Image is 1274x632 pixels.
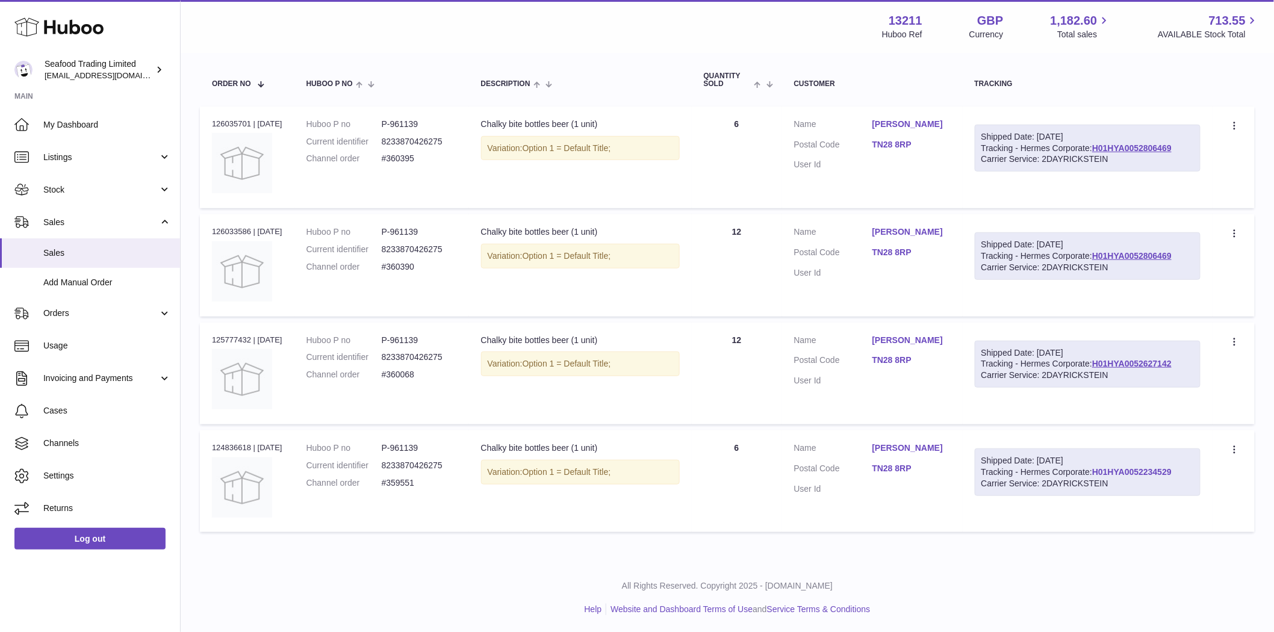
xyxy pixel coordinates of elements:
[794,463,872,477] dt: Postal Code
[981,455,1194,466] div: Shipped Date: [DATE]
[794,80,951,88] div: Customer
[981,239,1194,250] div: Shipped Date: [DATE]
[212,349,272,409] img: no-photo.jpg
[889,13,922,29] strong: 13211
[481,119,680,130] div: Chalky bite bottles beer (1 unit)
[306,477,382,489] dt: Channel order
[1057,29,1111,40] span: Total sales
[585,604,602,614] a: Help
[794,355,872,369] dt: Postal Code
[1092,143,1172,153] a: H01HYA0052806469
[43,277,171,288] span: Add Manual Order
[767,604,871,614] a: Service Terms & Conditions
[523,467,611,477] span: Option 1 = Default Title;
[481,352,680,376] div: Variation:
[794,442,872,457] dt: Name
[212,226,282,237] div: 126033586 | [DATE]
[43,184,158,196] span: Stock
[975,232,1201,280] div: Tracking - Hermes Corporate:
[1092,359,1172,368] a: H01HYA0052627142
[606,604,870,615] li: and
[382,335,457,346] dd: P-961139
[14,61,33,79] img: internalAdmin-13211@internal.huboo.com
[382,460,457,471] dd: 8233870426275
[969,29,1004,40] div: Currency
[306,226,382,238] dt: Huboo P no
[975,448,1201,496] div: Tracking - Hermes Corporate:
[212,119,282,129] div: 126035701 | [DATE]
[43,438,171,449] span: Channels
[692,430,782,532] td: 6
[306,352,382,363] dt: Current identifier
[43,470,171,482] span: Settings
[306,119,382,130] dt: Huboo P no
[975,80,1201,88] div: Tracking
[212,457,272,518] img: no-photo.jpg
[794,483,872,495] dt: User Id
[1092,251,1172,261] a: H01HYA0052806469
[481,226,680,238] div: Chalky bite bottles beer (1 unit)
[1158,13,1260,40] a: 713.55 AVAILABLE Stock Total
[43,340,171,352] span: Usage
[872,355,951,366] a: TN28 8RP
[872,463,951,474] a: TN28 8RP
[975,341,1201,388] div: Tracking - Hermes Corporate:
[481,460,680,485] div: Variation:
[306,261,382,273] dt: Channel order
[382,352,457,363] dd: 8233870426275
[382,442,457,454] dd: P-961139
[611,604,753,614] a: Website and Dashboard Terms of Use
[794,159,872,170] dt: User Id
[212,442,282,453] div: 124836618 | [DATE]
[43,503,171,514] span: Returns
[692,107,782,208] td: 6
[43,405,171,417] span: Cases
[43,308,158,319] span: Orders
[872,139,951,150] a: TN28 8RP
[382,136,457,147] dd: 8233870426275
[382,369,457,380] dd: #360068
[481,80,530,88] span: Description
[382,261,457,273] dd: #360390
[481,136,680,161] div: Variation:
[1051,13,1111,40] a: 1,182.60 Total sales
[306,335,382,346] dt: Huboo P no
[794,119,872,133] dt: Name
[872,442,951,454] a: [PERSON_NAME]
[43,119,171,131] span: My Dashboard
[382,119,457,130] dd: P-961139
[981,478,1194,489] div: Carrier Service: 2DAYRICKSTEIN
[981,370,1194,381] div: Carrier Service: 2DAYRICKSTEIN
[306,369,382,380] dt: Channel order
[794,226,872,241] dt: Name
[43,373,158,384] span: Invoicing and Payments
[692,214,782,316] td: 12
[975,125,1201,172] div: Tracking - Hermes Corporate:
[45,58,153,81] div: Seafood Trading Limited
[1051,13,1098,29] span: 1,182.60
[306,80,353,88] span: Huboo P no
[306,244,382,255] dt: Current identifier
[794,375,872,386] dt: User Id
[523,251,611,261] span: Option 1 = Default Title;
[212,241,272,302] img: no-photo.jpg
[523,359,611,368] span: Option 1 = Default Title;
[306,460,382,471] dt: Current identifier
[882,29,922,40] div: Huboo Ref
[794,267,872,279] dt: User Id
[981,347,1194,359] div: Shipped Date: [DATE]
[306,136,382,147] dt: Current identifier
[481,335,680,346] div: Chalky bite bottles beer (1 unit)
[981,131,1194,143] div: Shipped Date: [DATE]
[977,13,1003,29] strong: GBP
[692,323,782,424] td: 12
[43,152,158,163] span: Listings
[1209,13,1246,29] span: 713.55
[872,119,951,130] a: [PERSON_NAME]
[382,244,457,255] dd: 8233870426275
[1158,29,1260,40] span: AVAILABLE Stock Total
[794,247,872,261] dt: Postal Code
[45,70,177,80] span: [EMAIL_ADDRESS][DOMAIN_NAME]
[1092,467,1172,477] a: H01HYA0052234529
[382,153,457,164] dd: #360395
